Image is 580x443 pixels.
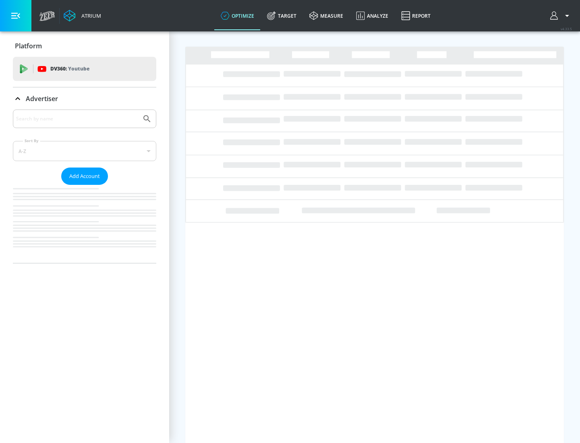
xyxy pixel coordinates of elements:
div: Platform [13,35,156,57]
a: Analyze [350,1,395,30]
p: Youtube [68,64,89,73]
a: measure [303,1,350,30]
span: v 4.33.5 [561,27,572,31]
div: A-Z [13,141,156,161]
button: Add Account [61,168,108,185]
div: Advertiser [13,110,156,263]
p: Platform [15,41,42,50]
a: Target [261,1,303,30]
a: Report [395,1,437,30]
span: Add Account [69,172,100,181]
a: optimize [214,1,261,30]
div: Atrium [78,12,101,19]
div: Advertiser [13,87,156,110]
input: Search by name [16,114,138,124]
label: Sort By [23,138,40,143]
a: Atrium [64,10,101,22]
p: Advertiser [26,94,58,103]
p: DV360: [50,64,89,73]
div: DV360: Youtube [13,57,156,81]
nav: list of Advertiser [13,185,156,263]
